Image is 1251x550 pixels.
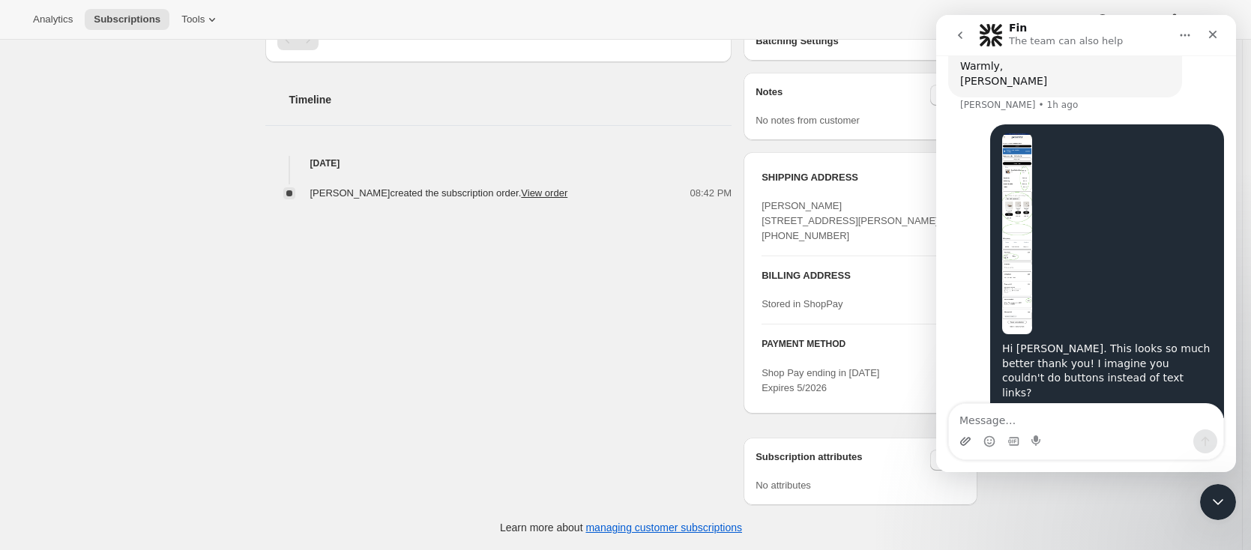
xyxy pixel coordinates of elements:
[94,13,160,25] span: Subscriptions
[690,186,732,201] span: 08:42 PM
[762,170,942,185] h3: SHIPPING ADDRESS
[85,9,169,30] button: Subscriptions
[756,34,947,49] h6: Batching Settings
[24,9,82,30] button: Analytics
[930,85,965,106] button: Edit
[71,420,83,432] button: Gif picker
[521,187,567,199] a: View order
[277,29,720,50] nav: Pagination
[1158,9,1227,30] button: Settings
[66,327,276,385] div: Hi [PERSON_NAME]. This looks so much better thank you! I imagine you couldn't do buttons instead ...
[930,450,965,471] button: Edit
[1200,484,1236,520] iframe: Intercom live chat
[933,166,968,190] button: Edit
[1182,13,1218,25] span: Settings
[756,480,811,491] span: No attributes
[756,115,860,126] span: No notes from customer
[762,338,845,358] h3: PAYMENT METHOD
[12,109,288,479] div: Catherine says…
[181,13,205,25] span: Tools
[47,420,59,432] button: Emoji picker
[13,389,287,414] textarea: Message…
[936,15,1236,472] iframe: Intercom live chat
[585,522,742,534] a: managing customer subscriptions
[500,520,742,535] p: Learn more about
[1110,13,1130,25] span: Help
[33,13,73,25] span: Analytics
[762,298,842,309] span: Stored in ShopPay
[172,9,229,30] button: Tools
[54,109,288,461] div: Hi [PERSON_NAME]. This looks so much better thank you! I imagine you couldn't do buttons instead ...
[265,156,732,171] h4: [DATE]
[1086,9,1154,30] button: Help
[762,200,938,241] span: [PERSON_NAME] [STREET_ADDRESS][PERSON_NAME] [PHONE_NUMBER]
[95,420,107,432] button: Start recording
[289,92,732,107] h2: Timeline
[257,414,281,438] button: Send a message…
[756,450,930,471] h3: Subscription attributes
[762,367,879,393] span: Shop Pay ending in [DATE] Expires 5/2026
[310,187,568,199] span: [PERSON_NAME] created the subscription order.
[762,268,959,283] h3: BILLING ADDRESS
[756,85,930,106] h3: Notes
[23,420,35,432] button: Upload attachment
